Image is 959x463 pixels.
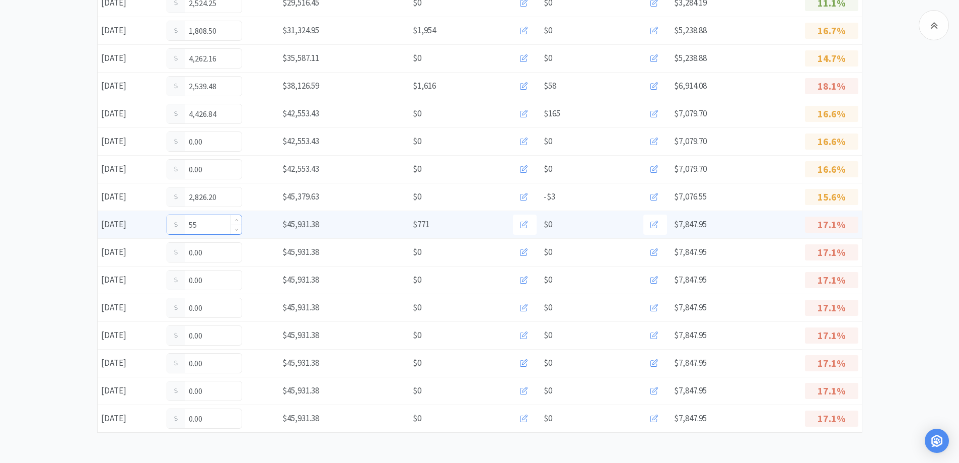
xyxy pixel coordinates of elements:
[544,356,552,370] span: $0
[98,270,163,290] div: [DATE]
[98,159,163,179] div: [DATE]
[98,76,163,96] div: [DATE]
[674,413,707,424] span: $7,847.95
[544,162,552,176] span: $0
[235,219,238,222] i: icon: up
[413,107,421,120] span: $0
[98,297,163,318] div: [DATE]
[282,219,319,230] span: $45,931.38
[674,385,707,396] span: $7,847.95
[282,163,319,174] span: $42,553.43
[282,274,319,285] span: $45,931.38
[413,162,421,176] span: $0
[98,20,163,41] div: [DATE]
[805,355,858,371] p: 17.1%
[674,163,707,174] span: $7,079.70
[674,246,707,257] span: $7,847.95
[805,189,858,205] p: 15.6%
[544,328,552,342] span: $0
[98,325,163,346] div: [DATE]
[282,246,319,257] span: $45,931.38
[544,135,552,148] span: $0
[674,274,707,285] span: $7,847.95
[413,273,421,287] span: $0
[282,191,319,202] span: $45,379.63
[235,228,238,231] i: icon: down
[231,225,242,234] span: Decrease Value
[98,186,163,207] div: [DATE]
[674,219,707,230] span: $7,847.95
[544,51,552,65] span: $0
[925,429,949,453] div: Open Intercom Messenger
[674,136,707,147] span: $7,079.70
[805,161,858,177] p: 16.6%
[98,48,163,69] div: [DATE]
[413,301,421,314] span: $0
[98,380,163,401] div: [DATE]
[805,327,858,344] p: 17.1%
[544,245,552,259] span: $0
[98,214,163,235] div: [DATE]
[282,52,319,63] span: $35,587.11
[282,413,319,424] span: $45,931.38
[282,25,319,36] span: $31,324.95
[544,412,552,425] span: $0
[413,245,421,259] span: $0
[674,329,707,341] span: $7,847.95
[98,131,163,152] div: [DATE]
[544,24,552,37] span: $0
[544,107,560,120] span: $165
[805,50,858,67] p: 14.7%
[413,135,421,148] span: $0
[98,103,163,124] div: [DATE]
[413,51,421,65] span: $0
[413,412,421,425] span: $0
[805,134,858,150] p: 16.6%
[805,106,858,122] p: 16.6%
[805,383,858,399] p: 17.1%
[674,191,707,202] span: $7,076.55
[282,108,319,119] span: $42,553.43
[544,79,556,93] span: $58
[413,384,421,398] span: $0
[282,357,319,368] span: $45,931.38
[674,52,707,63] span: $5,238.88
[674,25,707,36] span: $5,238.88
[544,190,555,204] span: -$3
[544,273,552,287] span: $0
[674,108,707,119] span: $7,079.70
[413,190,421,204] span: $0
[674,357,707,368] span: $7,847.95
[98,408,163,429] div: [DATE]
[282,136,319,147] span: $42,553.43
[674,302,707,313] span: $7,847.95
[413,24,436,37] span: $1,954
[805,272,858,288] p: 17.1%
[231,215,242,225] span: Increase Value
[805,411,858,427] p: 17.1%
[282,80,319,91] span: $38,126.59
[413,356,421,370] span: $0
[413,79,436,93] span: $1,616
[805,244,858,260] p: 17.1%
[544,218,552,231] span: $0
[282,329,319,341] span: $45,931.38
[805,78,858,94] p: 18.1%
[282,385,319,396] span: $45,931.38
[98,242,163,262] div: [DATE]
[413,328,421,342] span: $0
[98,353,163,373] div: [DATE]
[544,301,552,314] span: $0
[805,300,858,316] p: 17.1%
[544,384,552,398] span: $0
[805,217,858,233] p: 17.1%
[805,23,858,39] p: 16.7%
[413,218,429,231] span: $771
[674,80,707,91] span: $6,914.08
[282,302,319,313] span: $45,931.38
